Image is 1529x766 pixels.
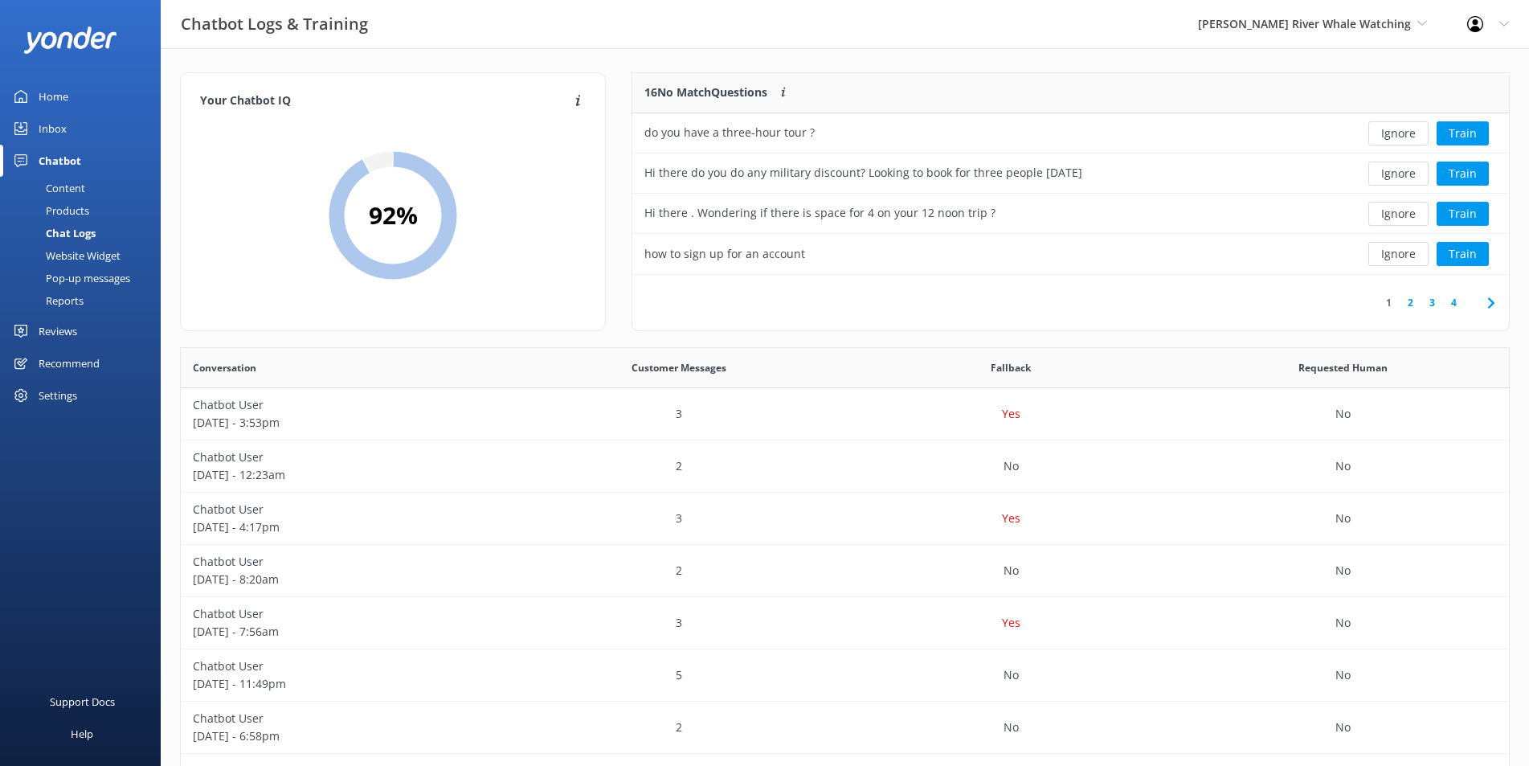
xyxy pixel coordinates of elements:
a: 4 [1443,295,1465,310]
div: row [181,493,1509,545]
div: do you have a three-hour tour ? [644,124,815,141]
a: Products [10,199,161,222]
span: Customer Messages [632,360,726,375]
div: Reviews [39,315,77,347]
img: yonder-white-logo.png [24,27,117,53]
div: row [632,234,1509,274]
p: No [1335,510,1351,527]
p: [DATE] - 6:58pm [193,727,501,745]
div: Hi there do you do any military discount? Looking to book for three people [DATE] [644,164,1082,182]
p: Yes [1002,510,1020,527]
div: Reports [10,289,84,312]
p: Yes [1002,405,1020,423]
div: Website Widget [10,244,121,267]
a: Reports [10,289,161,312]
button: Train [1437,121,1489,145]
h4: Your Chatbot IQ [200,92,570,110]
div: row [632,194,1509,234]
p: 2 [676,457,682,475]
div: Settings [39,379,77,412]
p: No [1335,457,1351,475]
p: No [1335,405,1351,423]
p: 5 [676,666,682,684]
div: how to sign up for an account [644,245,805,263]
span: Conversation [193,360,256,375]
p: 2 [676,562,682,580]
a: Pop-up messages [10,267,161,289]
div: grid [632,113,1509,274]
p: 2 [676,719,682,736]
p: 3 [676,510,682,527]
div: row [181,388,1509,440]
div: Pop-up messages [10,267,130,289]
h2: 92 % [369,196,418,235]
a: Content [10,177,161,199]
button: Train [1437,202,1489,226]
p: Chatbot User [193,501,501,518]
p: [DATE] - 8:20am [193,571,501,588]
div: Chat Logs [10,222,96,244]
button: Ignore [1368,202,1429,226]
p: 3 [676,614,682,632]
div: Support Docs [50,686,115,718]
div: row [632,113,1509,154]
div: row [181,545,1509,597]
p: Chatbot User [193,657,501,675]
div: Products [10,199,89,222]
div: Inbox [39,113,67,145]
p: No [1004,719,1019,736]
button: Ignore [1368,162,1429,186]
div: Help [71,718,93,750]
p: [DATE] - 11:49pm [193,675,501,693]
p: No [1335,666,1351,684]
div: row [181,597,1509,649]
p: Chatbot User [193,553,501,571]
h3: Chatbot Logs & Training [181,11,368,37]
a: 2 [1400,295,1421,310]
button: Ignore [1368,242,1429,266]
p: [DATE] - 3:53pm [193,414,501,432]
p: Yes [1002,614,1020,632]
p: No [1004,666,1019,684]
a: 3 [1421,295,1443,310]
div: Content [10,177,85,199]
div: Home [39,80,68,113]
p: Chatbot User [193,396,501,414]
p: 3 [676,405,682,423]
a: Chat Logs [10,222,161,244]
div: row [632,154,1509,194]
p: Chatbot User [193,605,501,623]
p: No [1335,562,1351,580]
a: Website Widget [10,244,161,267]
p: No [1004,562,1019,580]
p: No [1335,719,1351,736]
a: 1 [1378,295,1400,310]
span: Requested Human [1298,360,1388,375]
button: Train [1437,162,1489,186]
div: Recommend [39,347,100,379]
p: [DATE] - 7:56am [193,623,501,641]
button: Ignore [1368,121,1429,145]
p: Chatbot User [193,449,501,466]
div: row [181,702,1509,754]
div: Hi there . Wondering if there is space for 4 on your 12 noon trip ? [644,204,995,222]
div: Chatbot [39,145,81,177]
p: [DATE] - 12:23am [193,466,501,484]
p: [DATE] - 4:17pm [193,518,501,536]
span: Fallback [991,360,1031,375]
div: row [181,440,1509,493]
div: row [181,649,1509,702]
button: Train [1437,242,1489,266]
p: 16 No Match Questions [644,84,767,101]
p: Chatbot User [193,710,501,727]
p: No [1335,614,1351,632]
span: [PERSON_NAME] River Whale Watching [1198,16,1411,31]
p: No [1004,457,1019,475]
